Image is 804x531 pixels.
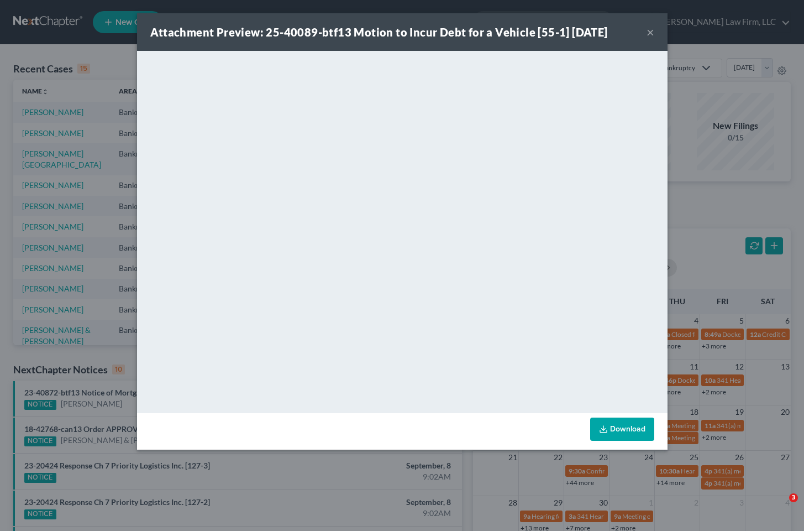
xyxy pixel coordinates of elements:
iframe: Intercom live chat [766,493,793,520]
a: Download [590,418,654,441]
span: 3 [789,493,798,502]
strong: Attachment Preview: 25-40089-btf13 Motion to Incur Debt for a Vehicle [55-1] [DATE] [150,25,608,39]
iframe: <object ng-attr-data='[URL][DOMAIN_NAME]' type='application/pdf' width='100%' height='650px'></ob... [137,51,668,410]
button: × [647,25,654,39]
